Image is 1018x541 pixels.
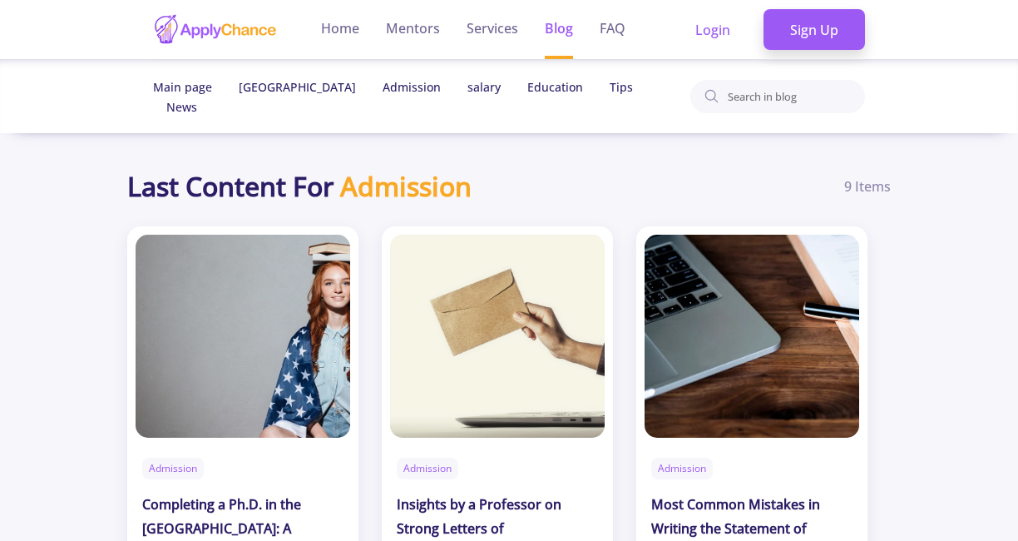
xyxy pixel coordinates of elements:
[340,166,472,206] b: Admission
[166,99,197,115] a: News
[127,166,334,206] b: Last Content For
[383,79,441,95] a: Admission
[527,79,583,95] a: Education
[142,458,204,479] a: Admission
[467,79,501,95] a: salary
[397,458,458,479] a: Admission
[153,79,212,95] span: Main page
[726,86,863,108] input: Search in blog
[239,79,356,95] a: [GEOGRAPHIC_DATA]
[844,176,891,196] span: 9 Items
[610,79,633,95] a: Tips
[763,9,865,51] a: Sign Up
[669,9,757,51] a: Login
[153,13,278,46] img: applychance logo
[651,458,713,479] a: Admission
